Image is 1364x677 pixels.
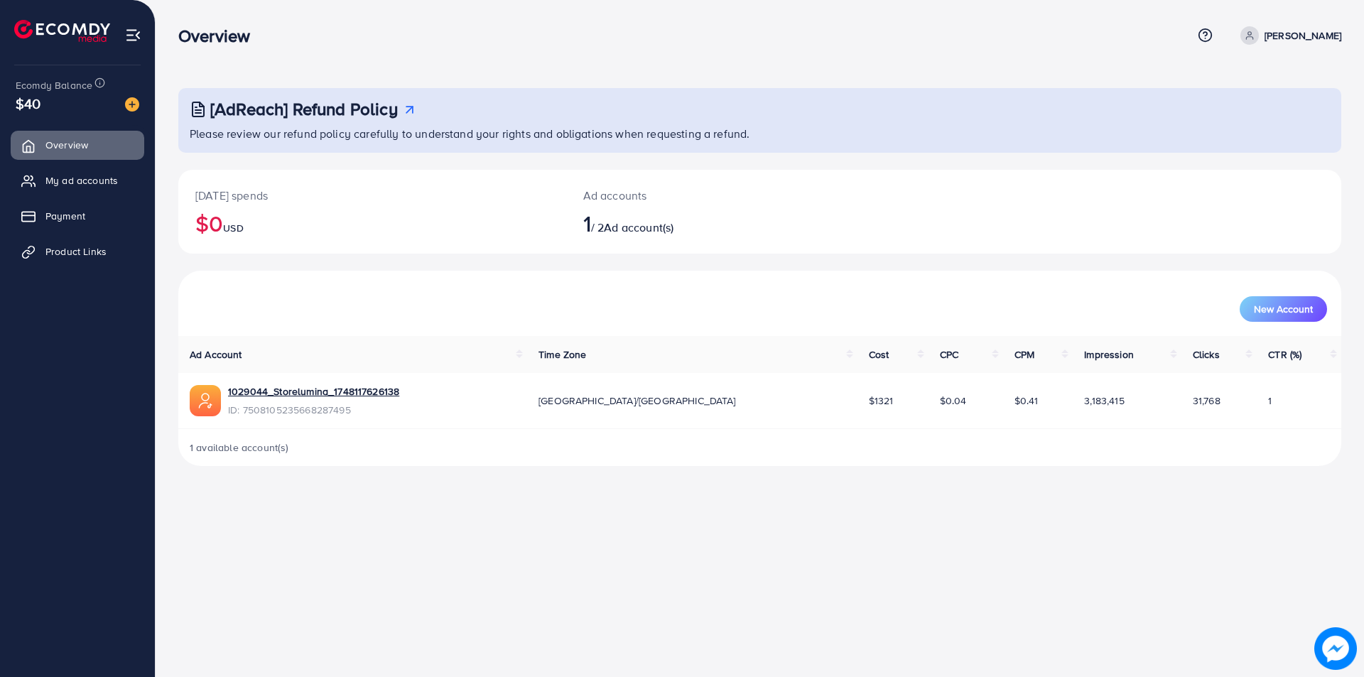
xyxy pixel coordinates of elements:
[869,347,889,362] span: Cost
[45,173,118,188] span: My ad accounts
[14,20,110,42] img: logo
[583,187,840,204] p: Ad accounts
[1240,296,1327,322] button: New Account
[1265,27,1341,44] p: [PERSON_NAME]
[190,347,242,362] span: Ad Account
[940,347,958,362] span: CPC
[11,166,144,195] a: My ad accounts
[223,221,243,235] span: USD
[1268,347,1301,362] span: CTR (%)
[45,209,85,223] span: Payment
[1084,347,1134,362] span: Impression
[178,26,261,46] h3: Overview
[228,403,399,417] span: ID: 7508105235668287495
[16,78,92,92] span: Ecomdy Balance
[1235,26,1341,45] a: [PERSON_NAME]
[228,384,399,399] a: 1029044_Storelumina_1748117626138
[45,244,107,259] span: Product Links
[869,394,894,408] span: $1321
[195,187,549,204] p: [DATE] spends
[604,220,673,235] span: Ad account(s)
[190,385,221,416] img: ic-ads-acc.e4c84228.svg
[1084,394,1124,408] span: 3,183,415
[11,131,144,159] a: Overview
[1254,304,1313,314] span: New Account
[195,210,549,237] h2: $0
[583,210,840,237] h2: / 2
[1314,627,1357,670] img: image
[125,27,141,43] img: menu
[210,99,398,119] h3: [AdReach] Refund Policy
[583,207,591,239] span: 1
[1014,394,1039,408] span: $0.41
[538,347,586,362] span: Time Zone
[16,93,40,114] span: $40
[538,394,736,408] span: [GEOGRAPHIC_DATA]/[GEOGRAPHIC_DATA]
[11,202,144,230] a: Payment
[45,138,88,152] span: Overview
[190,440,289,455] span: 1 available account(s)
[1193,347,1220,362] span: Clicks
[190,125,1333,142] p: Please review our refund policy carefully to understand your rights and obligations when requesti...
[125,97,139,112] img: image
[1014,347,1034,362] span: CPM
[1193,394,1220,408] span: 31,768
[940,394,967,408] span: $0.04
[11,237,144,266] a: Product Links
[1268,394,1272,408] span: 1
